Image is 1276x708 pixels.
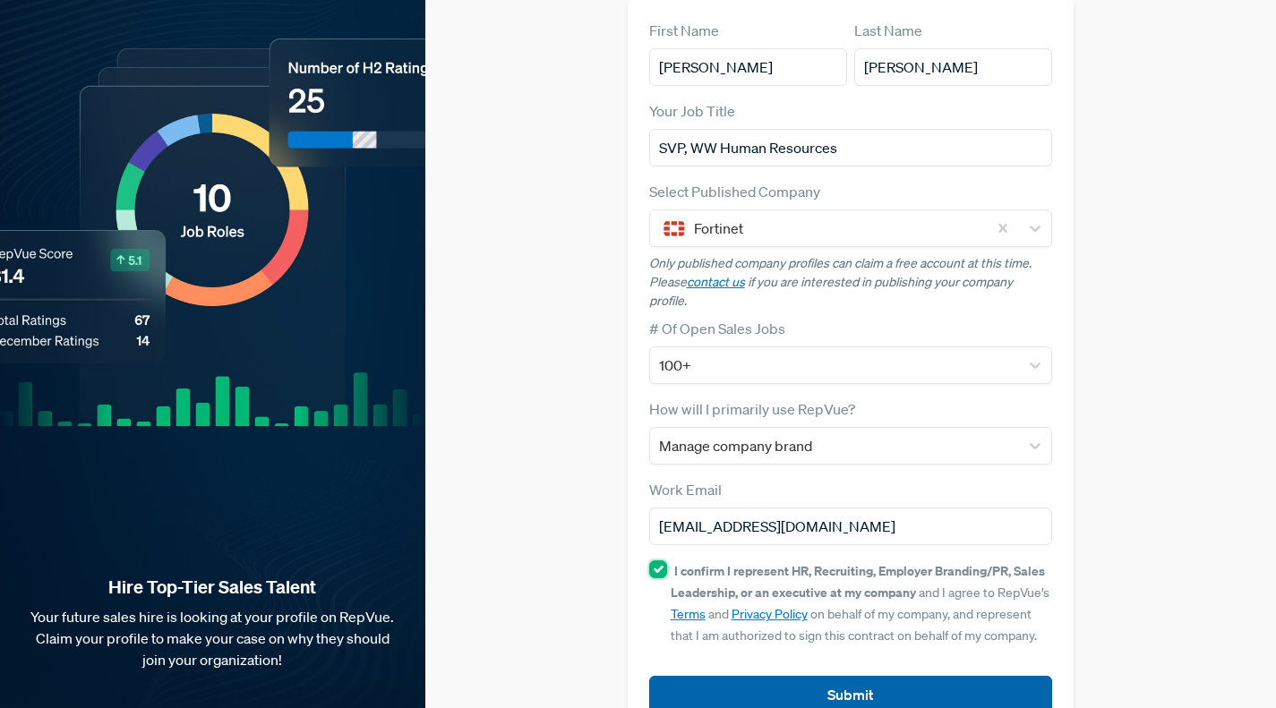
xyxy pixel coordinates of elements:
[687,274,745,290] a: contact us
[649,48,847,86] input: First Name
[671,563,1049,644] span: and I agree to RepVue’s and on behalf of my company, and represent that I am authorized to sign t...
[29,606,397,670] p: Your future sales hire is looking at your profile on RepVue. Claim your profile to make your case...
[649,20,719,41] label: First Name
[649,181,820,202] label: Select Published Company
[29,576,397,599] strong: Hire Top-Tier Sales Talent
[649,318,785,339] label: # Of Open Sales Jobs
[664,218,685,239] img: Fortinet
[649,398,855,420] label: How will I primarily use RepVue?
[649,479,722,500] label: Work Email
[649,254,1053,311] p: Only published company profiles can claim a free account at this time. Please if you are interest...
[649,129,1053,166] input: Title
[671,606,706,622] a: Terms
[854,48,1052,86] input: Last Name
[732,606,808,622] a: Privacy Policy
[671,562,1045,601] strong: I confirm I represent HR, Recruiting, Employer Branding/PR, Sales Leadership, or an executive at ...
[854,20,922,41] label: Last Name
[649,100,735,122] label: Your Job Title
[649,508,1053,545] input: Email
